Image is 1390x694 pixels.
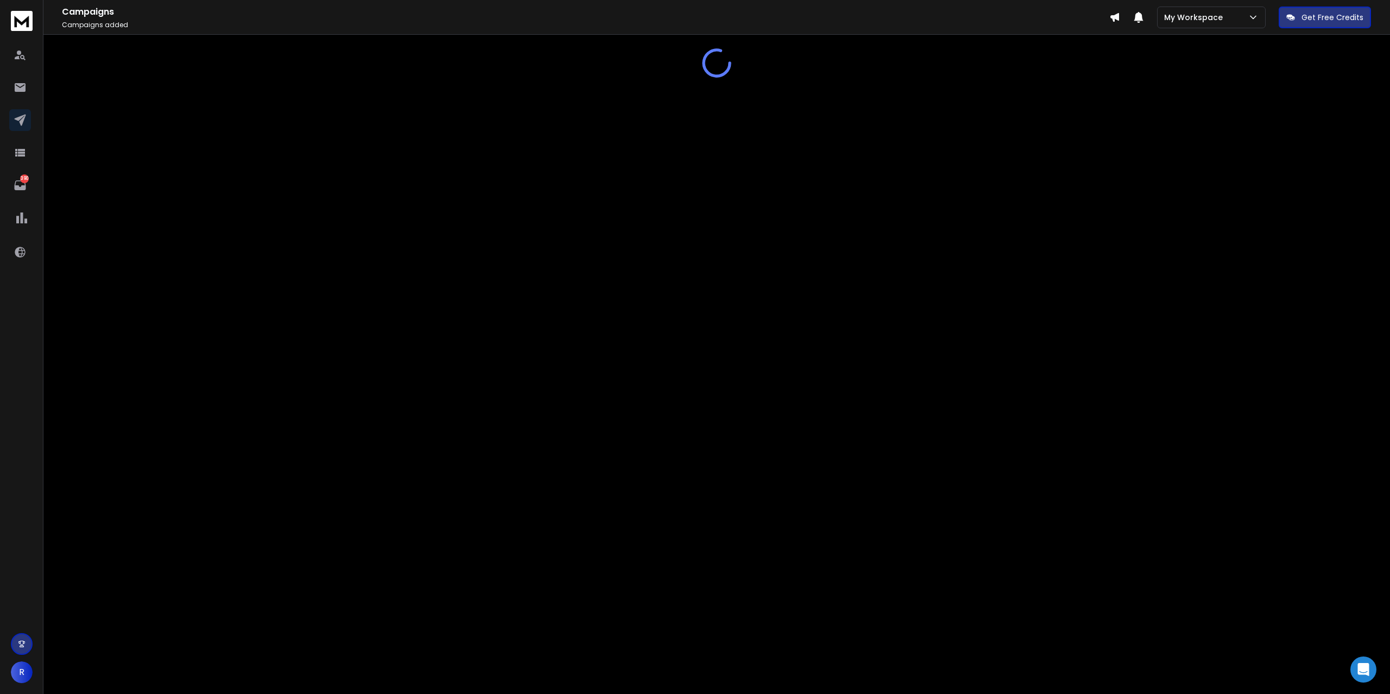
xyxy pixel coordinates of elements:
[9,174,31,196] a: 390
[1279,7,1371,28] button: Get Free Credits
[1301,12,1363,23] p: Get Free Credits
[11,661,33,683] button: R
[1350,657,1376,683] div: Open Intercom Messenger
[62,21,1109,29] p: Campaigns added
[20,174,29,183] p: 390
[62,5,1109,18] h1: Campaigns
[1164,12,1227,23] p: My Workspace
[11,11,33,31] img: logo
